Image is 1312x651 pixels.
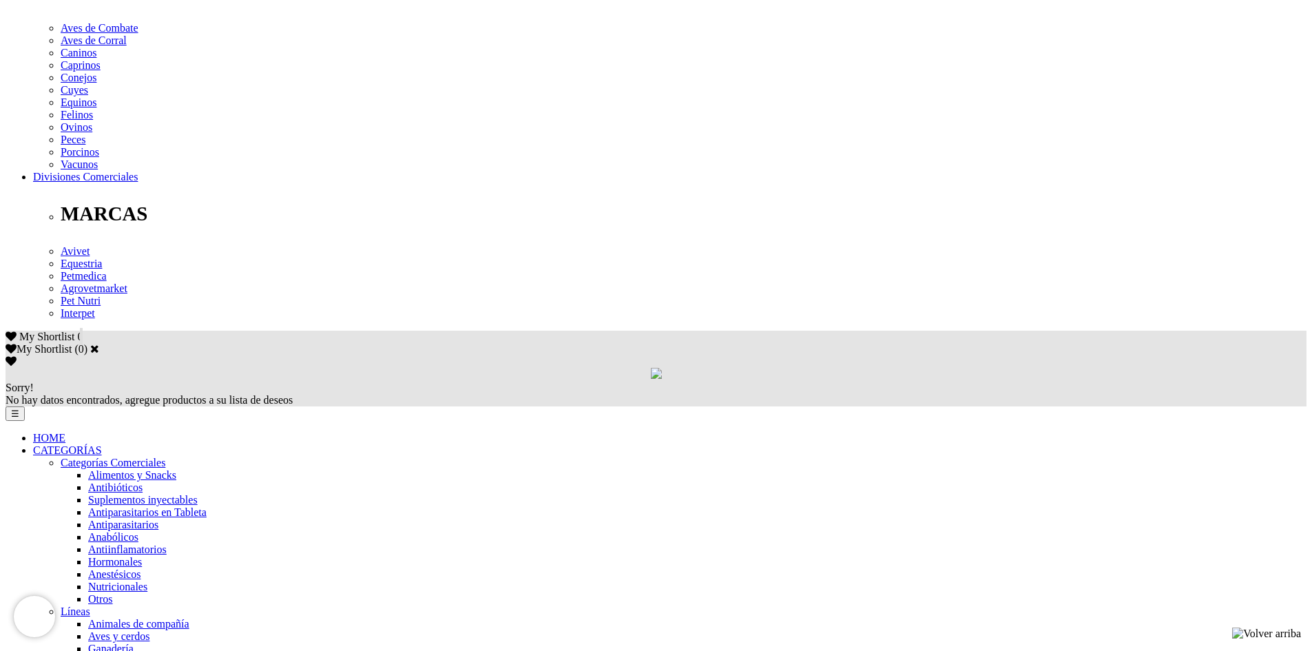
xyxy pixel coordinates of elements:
a: Antiinflamatorios [88,544,167,555]
label: 0 [79,343,84,355]
a: Anestésicos [88,568,140,580]
span: 0 [77,331,83,342]
a: Peces [61,134,85,145]
a: Agrovetmarket [61,282,127,294]
a: Interpet [61,307,95,319]
a: Aves de Combate [61,22,138,34]
a: Antibióticos [88,482,143,493]
span: My Shortlist [19,331,74,342]
a: Aves de Corral [61,34,127,46]
a: Alimentos y Snacks [88,469,176,481]
div: No hay datos encontrados, agregue productos a su lista de deseos [6,382,1306,406]
a: Caninos [61,47,96,59]
a: Suplementos inyectables [88,494,198,506]
a: Felinos [61,109,93,121]
a: Antiparasitarios [88,519,158,530]
a: Caprinos [61,59,101,71]
a: Otros [88,593,113,605]
a: Porcinos [61,146,99,158]
a: Avivet [61,245,90,257]
img: loading.gif [651,368,662,379]
span: ( ) [74,343,87,355]
a: Vacunos [61,158,98,170]
a: Equinos [61,96,96,108]
a: Líneas [61,606,90,617]
a: Cuyes [61,84,88,96]
a: Antiparasitarios en Tableta [88,506,207,518]
label: My Shortlist [6,343,72,355]
a: Hormonales [88,556,142,568]
a: Petmedica [61,270,107,282]
a: Ovinos [61,121,92,133]
a: Conejos [61,72,96,83]
a: Nutricionales [88,581,147,592]
a: Aves y cerdos [88,630,149,642]
a: Animales de compañía [88,618,189,630]
a: Equestria [61,258,102,269]
a: Categorías Comerciales [61,457,165,468]
a: HOME [33,432,65,444]
iframe: Brevo live chat [14,596,55,637]
a: Cerrar [90,343,99,354]
a: Anabólicos [88,531,138,543]
button: ☰ [6,406,25,421]
a: Pet Nutri [61,295,101,307]
span: Sorry! [6,382,34,393]
img: Volver arriba [1232,628,1301,640]
a: Divisiones Comerciales [33,171,138,183]
p: MARCAS [61,203,1306,225]
a: CATEGORÍAS [33,444,102,456]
